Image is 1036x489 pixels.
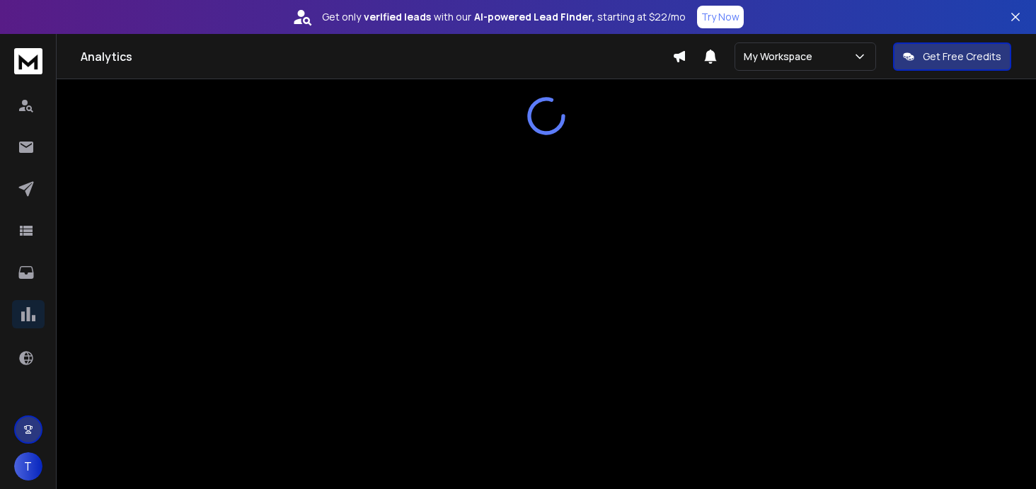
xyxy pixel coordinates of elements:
img: logo [14,48,42,74]
p: My Workspace [744,50,818,64]
strong: AI-powered Lead Finder, [474,10,594,24]
p: Get only with our starting at $22/mo [322,10,686,24]
button: Get Free Credits [893,42,1011,71]
p: Try Now [701,10,739,24]
h1: Analytics [81,48,672,65]
strong: verified leads [364,10,431,24]
button: T [14,452,42,481]
button: Try Now [697,6,744,28]
p: Get Free Credits [923,50,1001,64]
